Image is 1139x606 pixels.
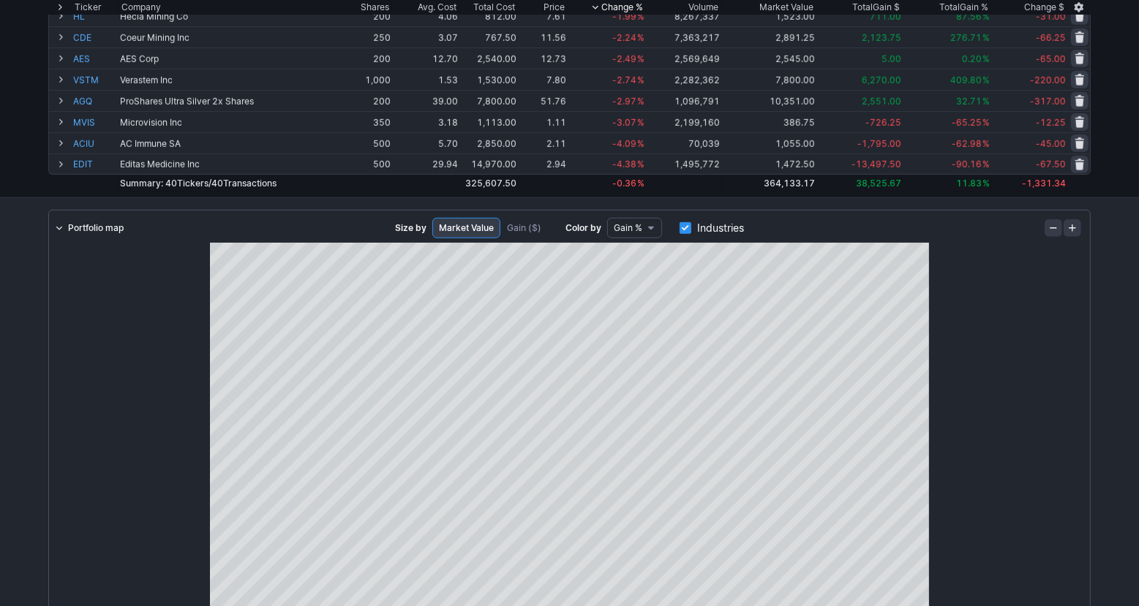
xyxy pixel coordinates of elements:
span: -65.25 [952,117,982,128]
span: % [982,138,990,149]
span: -45.00 [1036,138,1066,149]
span: % [982,117,990,128]
td: 1,113.00 [459,111,518,132]
a: Gain ($) [500,218,548,238]
td: 250 [339,26,392,48]
span: -3.07 [612,117,636,128]
span: % [637,138,644,149]
td: 350 [339,111,392,132]
span: 40 Transaction s [211,178,277,189]
td: 2,540.00 [459,48,518,69]
span: 40 Ticker s [165,178,208,189]
td: 7,363,217 [646,26,721,48]
span: -1.99 [612,11,636,22]
td: 1,523.00 [721,5,816,26]
span: % [637,53,644,64]
td: 1,495,772 [646,154,721,175]
a: MVIS [73,112,117,132]
span: % [637,96,644,107]
td: 1,055.00 [721,132,816,154]
a: Market Value [432,218,500,238]
div: Editas Medicine Inc [120,159,338,170]
td: 2,850.00 [459,132,518,154]
td: 1,000 [339,69,392,90]
span: -2.49 [612,53,636,64]
td: 2,569,649 [646,48,721,69]
td: 7.61 [518,5,568,26]
span: % [637,11,644,22]
td: 1.11 [518,111,568,132]
td: 200 [339,5,392,26]
span: % [637,32,644,43]
td: 500 [339,132,392,154]
td: 5.70 [392,132,459,154]
td: 2,282,362 [646,69,721,90]
td: 12.73 [518,48,568,69]
span: -2.97 [612,96,636,107]
td: 1,096,791 [646,90,721,111]
td: 7,800.00 [721,69,816,90]
td: 1.53 [392,69,459,90]
span: -2.74 [612,75,636,86]
a: VSTM [73,69,117,90]
td: 14,970.00 [459,154,518,175]
span: -1,331.34 [1022,178,1066,189]
span: % [637,178,644,189]
span: 276.71 [950,32,982,43]
label: Industries [680,218,744,238]
span: % [982,53,990,64]
span: -31.00 [1036,11,1066,22]
span: 2,123.75 [862,32,901,43]
span: 0.20 [962,53,982,64]
span: -317.00 [1030,96,1066,107]
td: 10,351.00 [721,90,816,111]
a: ACIU [73,133,117,154]
td: 3.18 [392,111,459,132]
td: 3.07 [392,26,459,48]
span: -13,497.50 [852,159,901,170]
span: -0.36 [612,178,636,189]
a: EDIT [73,154,117,174]
td: 11.56 [518,26,568,48]
td: 325,607.50 [459,175,518,192]
a: AGQ [73,91,117,111]
span: 5.00 [881,53,901,64]
td: 70,039 [646,132,721,154]
span: -65.00 [1036,53,1066,64]
span: 2,551.00 [862,96,901,107]
td: 767.50 [459,26,518,48]
td: 2,199,160 [646,111,721,132]
td: 12.70 [392,48,459,69]
span: Gain ($) [507,221,541,235]
input: Industries [680,222,691,234]
span: % [637,117,644,128]
td: 2,545.00 [721,48,816,69]
span: -4.38 [612,159,636,170]
td: 200 [339,90,392,111]
div: Verastem Inc [120,75,338,86]
span: Color by [565,221,601,235]
td: 500 [339,154,392,175]
span: -1,795.00 [857,138,901,149]
span: 711.00 [870,11,901,22]
span: -726.25 [865,117,901,128]
div: Hecla Mining Co [120,11,338,22]
td: 386.75 [721,111,816,132]
td: 2.11 [518,132,568,154]
td: 39.00 [392,90,459,111]
span: % [637,159,644,170]
span: 87.56 [956,11,982,22]
span: -12.25 [1036,117,1066,128]
td: 1,472.50 [721,154,816,175]
div: Microvision Inc [120,117,338,128]
span: 6,270.00 [862,75,901,86]
td: 1,530.00 [459,69,518,90]
span: Summary: [120,178,277,189]
span: / [208,178,211,189]
td: 2,891.25 [721,26,816,48]
span: % [982,159,990,170]
td: 29.94 [392,154,459,175]
span: % [982,32,990,43]
td: 8,267,337 [646,5,721,26]
a: Portfolio map [49,218,129,238]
